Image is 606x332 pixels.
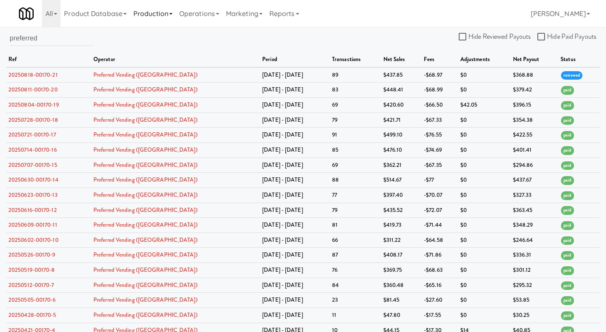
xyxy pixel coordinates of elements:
th: net payout [511,52,559,67]
td: $0 [458,308,511,323]
td: $0 [458,83,511,98]
td: [DATE] - [DATE] [260,203,330,218]
td: $81.45 [381,293,422,308]
td: 79 [330,203,381,218]
a: Preferred Vending ([GEOGRAPHIC_DATA]) [93,146,198,154]
td: $348.29 [511,218,559,233]
td: [DATE] - [DATE] [260,308,330,323]
a: Preferred Vending ([GEOGRAPHIC_DATA]) [93,161,198,169]
a: 20250505-00170-6 [8,296,56,304]
td: $422.55 [511,128,559,143]
span: reviewed [561,71,582,80]
td: $42.05 [458,97,511,112]
td: $0 [458,203,511,218]
a: Preferred Vending ([GEOGRAPHIC_DATA]) [93,296,198,304]
td: 66 [330,233,381,248]
td: 69 [330,97,381,112]
span: paid [561,116,574,125]
input: Hide Reviewed Payouts [459,34,468,40]
td: $295.32 [511,278,559,293]
td: $294.86 [511,158,559,173]
td: [DATE] - [DATE] [260,233,330,248]
td: $0 [458,233,511,248]
td: $0 [458,248,511,263]
td: [DATE] - [DATE] [260,128,330,143]
td: [DATE] - [DATE] [260,293,330,308]
td: $499.10 [381,128,422,143]
td: $0 [458,293,511,308]
input: Hide Paid Payouts [537,34,547,40]
td: $419.73 [381,218,422,233]
span: paid [561,131,574,140]
td: -$68.63 [422,263,458,278]
td: $53.85 [511,293,559,308]
td: [DATE] - [DATE] [260,83,330,98]
td: 84 [330,278,381,293]
td: 88 [330,173,381,188]
th: ref [6,52,91,67]
td: [DATE] - [DATE] [260,263,330,278]
td: $301.12 [511,263,559,278]
td: 77 [330,187,381,203]
a: Preferred Vending ([GEOGRAPHIC_DATA]) [93,71,198,79]
td: 11 [330,308,381,323]
td: $437.67 [511,173,559,188]
td: -$66.50 [422,97,458,112]
span: paid [561,146,574,155]
td: 69 [330,158,381,173]
a: 20250818-00170-21 [8,71,58,79]
img: Micromart [19,6,34,21]
a: Preferred Vending ([GEOGRAPHIC_DATA]) [93,281,198,289]
td: 79 [330,112,381,128]
td: [DATE] - [DATE] [260,97,330,112]
td: $0 [458,128,511,143]
td: $30.25 [511,308,559,323]
td: $476.10 [381,142,422,158]
th: fees [422,52,458,67]
td: [DATE] - [DATE] [260,248,330,263]
a: 20250609-00170-11 [8,221,57,229]
a: Preferred Vending ([GEOGRAPHIC_DATA]) [93,251,198,259]
td: $47.80 [381,308,422,323]
span: paid [561,281,574,290]
a: 20250428-00170-5 [8,311,56,319]
a: Preferred Vending ([GEOGRAPHIC_DATA]) [93,86,198,94]
td: -$17.55 [422,308,458,323]
td: $336.31 [511,248,559,263]
td: -$70.07 [422,187,458,203]
td: -$71.86 [422,248,458,263]
span: paid [561,251,574,260]
th: operator [91,52,260,67]
td: -$77 [422,173,458,188]
span: paid [561,101,574,110]
span: paid [561,191,574,200]
td: $379.42 [511,83,559,98]
a: 20250519-00170-8 [8,266,55,274]
td: -$67.33 [422,112,458,128]
input: Search by operator [10,30,94,46]
td: $408.17 [381,248,422,263]
td: $437.85 [381,67,422,83]
td: 81 [330,218,381,233]
td: -$68.99 [422,83,458,98]
a: Preferred Vending ([GEOGRAPHIC_DATA]) [93,236,198,244]
a: Preferred Vending ([GEOGRAPHIC_DATA]) [93,131,198,139]
td: $0 [458,158,511,173]
span: paid [561,161,574,170]
td: $0 [458,263,511,278]
td: [DATE] - [DATE] [260,278,330,293]
td: $435.52 [381,203,422,218]
td: $369.75 [381,263,422,278]
td: 23 [330,293,381,308]
a: Preferred Vending ([GEOGRAPHIC_DATA]) [93,101,198,109]
td: $420.60 [381,97,422,112]
a: Preferred Vending ([GEOGRAPHIC_DATA]) [93,311,198,319]
span: paid [561,266,574,275]
th: period [260,52,330,67]
td: $397.40 [381,187,422,203]
td: 83 [330,83,381,98]
span: paid [561,311,574,320]
a: 20250728-00170-18 [8,116,58,124]
td: $362.21 [381,158,422,173]
td: $514.67 [381,173,422,188]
